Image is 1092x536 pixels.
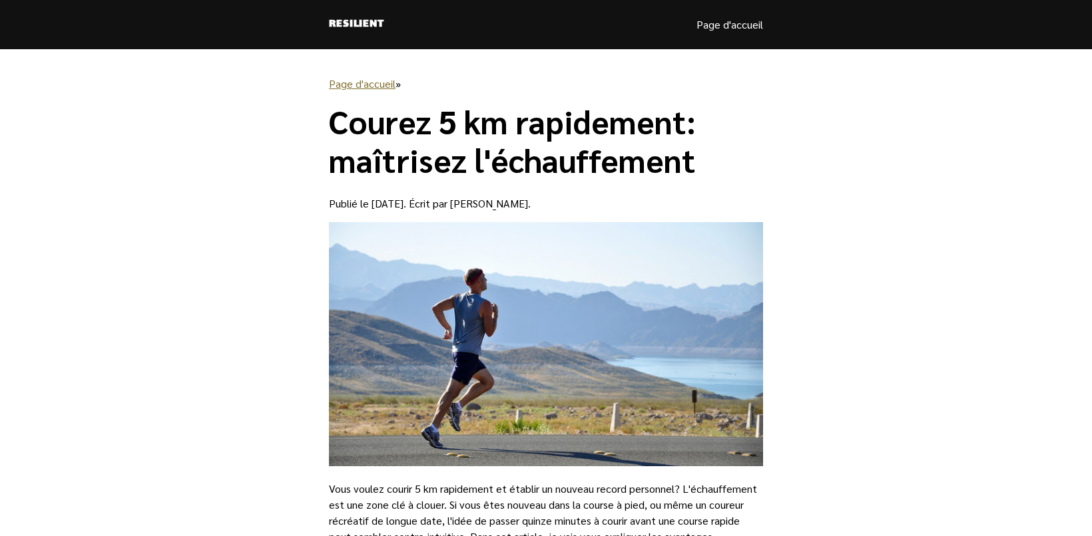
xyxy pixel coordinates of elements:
p: Publié le [DATE]. Écrit par [PERSON_NAME]. [329,196,763,211]
img: Man running in front of the mountains [329,222,763,466]
h1: Courez 5 km rapidement: maîtrisez l'échauffement [329,102,763,179]
a: Resilient [329,16,384,33]
p: » [329,76,763,92]
a: Page d'accueil [329,76,396,90]
a: Page d'accueil [696,17,763,33]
